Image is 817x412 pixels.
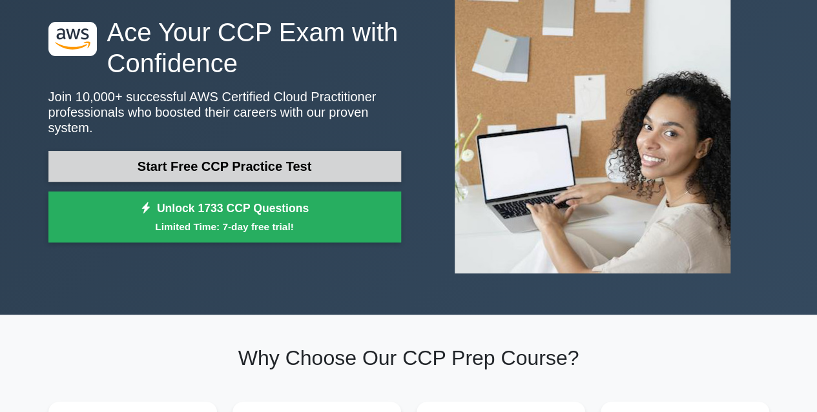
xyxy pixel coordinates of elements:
[48,89,401,135] p: Join 10,000+ successful AWS Certified Cloud Practitioner professionals who boosted their careers ...
[48,17,401,79] h1: Ace Your CCP Exam with Confidence
[48,346,769,370] h2: Why Choose Our CCP Prep Course?
[48,151,401,182] a: Start Free CCP Practice Test
[48,191,401,243] a: Unlock 1733 CCP QuestionsLimited Time: 7-day free trial!
[65,219,385,234] small: Limited Time: 7-day free trial!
